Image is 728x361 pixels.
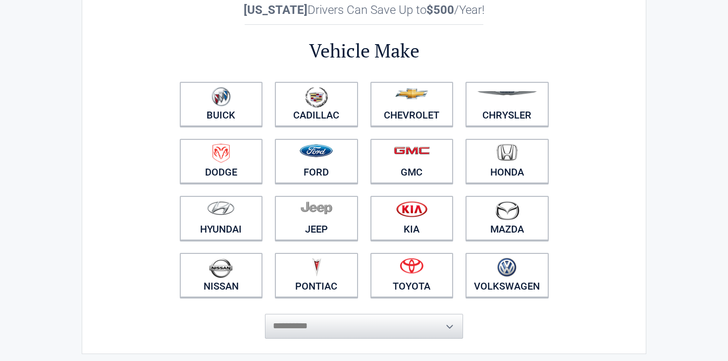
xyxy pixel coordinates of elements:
[477,91,537,96] img: chrysler
[301,201,332,215] img: jeep
[300,144,333,157] img: ford
[395,88,428,99] img: chevrolet
[209,258,233,278] img: nissan
[173,3,555,17] h2: Drivers Can Save Up to /Year
[275,196,358,241] a: Jeep
[466,82,549,126] a: Chrysler
[394,146,430,155] img: gmc
[211,87,231,107] img: buick
[305,87,328,108] img: cadillac
[370,196,454,241] a: Kia
[466,253,549,298] a: Volkswagen
[173,38,555,63] h2: Vehicle Make
[312,258,321,277] img: pontiac
[466,196,549,241] a: Mazda
[244,3,308,17] b: [US_STATE]
[275,253,358,298] a: Pontiac
[275,139,358,183] a: Ford
[497,258,517,277] img: volkswagen
[180,253,263,298] a: Nissan
[400,258,423,274] img: toyota
[466,139,549,183] a: Honda
[426,3,454,17] b: $500
[180,139,263,183] a: Dodge
[180,196,263,241] a: Hyundai
[207,201,235,215] img: hyundai
[495,201,520,220] img: mazda
[370,253,454,298] a: Toyota
[370,82,454,126] a: Chevrolet
[396,201,427,217] img: kia
[275,82,358,126] a: Cadillac
[497,144,518,161] img: honda
[180,82,263,126] a: Buick
[370,139,454,183] a: GMC
[212,144,230,163] img: dodge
